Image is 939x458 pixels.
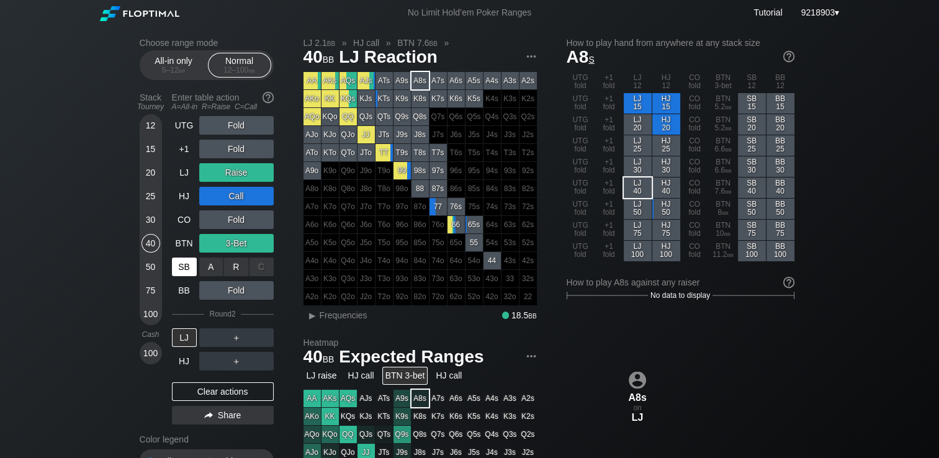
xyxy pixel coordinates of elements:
div: 100% fold in prior round [519,252,537,269]
div: T8s [411,144,429,161]
div: LJ 100 [624,241,652,261]
div: T7s [429,144,447,161]
div: HJ 20 [652,114,680,135]
div: 100% fold in prior round [357,162,375,179]
div: HJ 15 [652,93,680,114]
div: UTG fold [567,177,595,198]
div: K9s [393,90,411,107]
div: All-in only [145,53,202,77]
div: BTN 10 [709,220,737,240]
div: CO [172,210,197,229]
div: 100% fold in prior round [483,216,501,233]
div: CO fold [681,135,709,156]
span: » [379,38,397,48]
div: TT [375,144,393,161]
div: CO fold [681,93,709,114]
div: SB 25 [738,135,766,156]
div: HJ 25 [652,135,680,156]
div: 15 [142,140,160,158]
div: 100% fold in prior round [501,198,519,215]
div: A9s [393,72,411,89]
div: 100% fold in prior round [519,270,537,287]
div: BTN 11.2 [709,241,737,261]
div: LJ 50 [624,199,652,219]
div: BB 25 [766,135,794,156]
div: Fold [199,258,274,276]
div: 97s [429,162,447,179]
div: JTo [357,144,375,161]
span: bb [727,250,734,259]
div: 100% fold in prior round [519,162,537,179]
span: bb [327,38,335,48]
div: 100% fold in prior round [393,180,411,197]
div: HJ 40 [652,177,680,198]
div: AJo [303,126,321,143]
div: JJ [357,126,375,143]
div: A4s [483,72,501,89]
span: LJ 2.1 [302,37,338,48]
div: Q9s [393,108,411,125]
div: QTs [375,108,393,125]
div: 100% fold in prior round [447,252,465,269]
div: 100% fold in prior round [339,252,357,269]
div: HJ 75 [652,220,680,240]
div: 100% fold in prior round [321,198,339,215]
div: BB 12 [766,72,794,92]
div: 100% fold in prior round [321,180,339,197]
div: +1 fold [595,199,623,219]
div: QTo [339,144,357,161]
span: » [335,38,353,48]
div: BTN 5.2 [709,93,737,114]
div: 100% fold in prior round [501,108,519,125]
div: 100% fold in prior round [447,180,465,197]
div: HJ 50 [652,199,680,219]
div: SB 50 [738,199,766,219]
div: +1 fold [595,220,623,240]
div: QJo [339,126,357,143]
div: A=All-in R=Raise C=Call [172,102,274,111]
div: +1 fold [595,177,623,198]
div: LJ [172,163,197,182]
div: 100% fold in prior round [339,162,357,179]
div: AQs [339,72,357,89]
div: KJs [357,90,375,107]
div: 100% fold in prior round [357,198,375,215]
div: LJ 12 [624,72,652,92]
div: 100% fold in prior round [483,126,501,143]
div: Stack [135,88,167,116]
div: ▾ [798,6,841,19]
div: KK [321,90,339,107]
div: BB 15 [766,93,794,114]
div: 100% fold in prior round [483,90,501,107]
div: +1 fold [595,72,623,92]
div: 100% fold in prior round [321,216,339,233]
div: 12 [142,116,160,135]
div: +1 fold [595,135,623,156]
div: LJ 40 [624,177,652,198]
div: 100% fold in prior round [393,234,411,251]
div: A8s [411,72,429,89]
div: CO fold [681,241,709,261]
div: 100% fold in prior round [411,216,429,233]
div: 100% fold in prior round [429,270,447,287]
img: ellipsis.fd386fe8.svg [524,50,538,63]
div: 100% fold in prior round [501,162,519,179]
div: 12 – 100 [213,66,266,74]
span: bb [429,38,437,48]
div: 100% fold in prior round [501,90,519,107]
div: Q8s [411,108,429,125]
div: SB 20 [738,114,766,135]
div: 5 – 12 [148,66,200,74]
span: BTN 7.6 [395,37,439,48]
div: HJ 12 [652,72,680,92]
div: 87s [429,180,447,197]
div: 100% fold in prior round [303,234,321,251]
span: HJ call [351,37,381,48]
div: K7s [429,90,447,107]
div: 40 [142,234,160,253]
div: 100% fold in prior round [447,108,465,125]
div: 100% fold in prior round [375,162,393,179]
div: 100% fold in prior round [483,198,501,215]
div: 88 [411,180,429,197]
div: UTG fold [567,241,595,261]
